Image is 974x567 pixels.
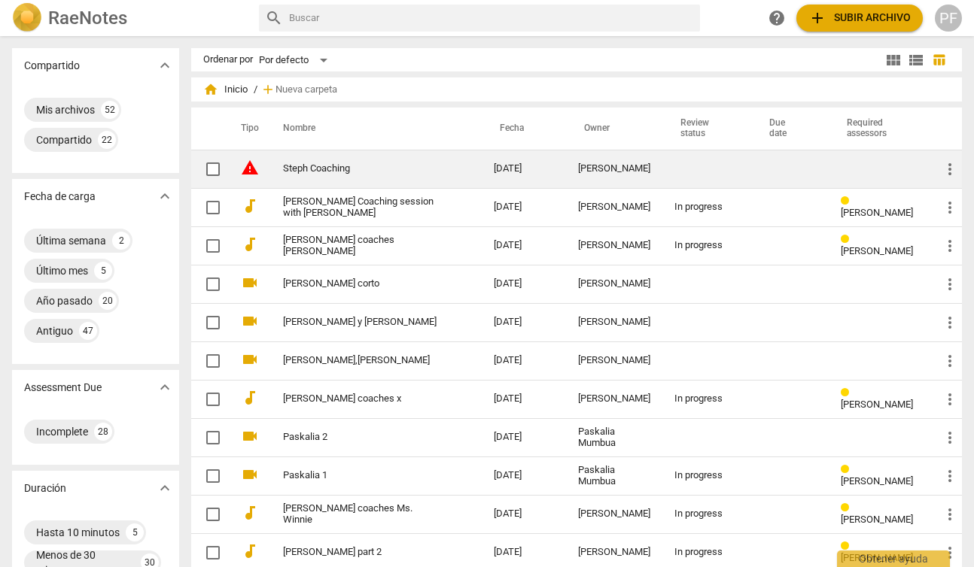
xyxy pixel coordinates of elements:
[578,393,650,405] div: [PERSON_NAME]
[941,467,959,485] span: more_vert
[884,51,902,69] span: view_module
[578,426,650,449] div: Paskalia Mumbua
[482,303,566,341] td: [DATE]
[674,393,739,405] div: In progress
[932,53,946,67] span: table_chart
[578,465,650,487] div: Paskalia Mumbua
[156,479,174,497] span: expand_more
[289,6,695,30] input: Buscar
[482,108,566,150] th: Fecha
[941,544,959,562] span: more_vert
[265,9,283,27] span: search
[927,49,950,71] button: Tabla
[229,108,265,150] th: Tipo
[203,54,253,65] div: Ordenar por
[156,56,174,74] span: expand_more
[241,465,259,484] span: videocam
[241,274,259,292] span: videocam
[283,503,440,526] a: [PERSON_NAME] coaches Ms. Winnie
[763,5,790,32] a: Obtener ayuda
[79,322,97,340] div: 47
[241,197,259,215] span: audiotrack
[24,189,96,205] p: Fecha de carga
[36,132,92,147] div: Compartido
[841,207,913,218] span: [PERSON_NAME]
[941,199,959,217] span: more_vert
[94,262,112,280] div: 5
[578,547,650,558] div: [PERSON_NAME]
[907,51,925,69] span: view_list
[674,547,739,558] div: In progress
[203,82,248,97] span: Inicio
[241,312,259,330] span: videocam
[841,399,913,410] span: [PERSON_NAME]
[941,275,959,293] span: more_vert
[36,102,95,117] div: Mis archivos
[482,380,566,418] td: [DATE]
[941,352,959,370] span: more_vert
[241,389,259,407] span: audiotrack
[941,237,959,255] span: more_vert
[99,292,117,310] div: 20
[283,393,440,405] a: [PERSON_NAME] coaches x
[482,418,566,456] td: [DATE]
[94,423,112,441] div: 28
[283,317,440,328] a: [PERSON_NAME] y [PERSON_NAME]
[283,163,440,174] a: Steph Coaching
[241,542,259,560] span: audiotrack
[578,355,650,366] div: [PERSON_NAME]
[674,508,739,520] div: In progress
[24,380,102,396] p: Assessment Due
[578,508,650,520] div: [PERSON_NAME]
[283,355,440,366] a: [PERSON_NAME],[PERSON_NAME]
[154,185,176,208] button: Mostrar más
[254,84,257,96] span: /
[24,58,80,74] p: Compartido
[796,5,923,32] button: Subir
[482,150,566,188] td: [DATE]
[578,278,650,290] div: [PERSON_NAME]
[578,317,650,328] div: [PERSON_NAME]
[578,240,650,251] div: [PERSON_NAME]
[241,427,259,445] span: videocam
[101,101,119,119] div: 52
[578,202,650,213] div: [PERSON_NAME]
[751,108,829,150] th: Due date
[36,525,120,540] div: Hasta 10 minutos
[841,475,913,487] span: [PERSON_NAME]
[662,108,751,150] th: Review status
[48,8,127,29] h2: RaeNotes
[674,470,739,481] div: In progress
[154,376,176,399] button: Mostrar más
[768,9,786,27] span: help
[882,49,905,71] button: Cuadrícula
[112,232,130,250] div: 2
[36,233,106,248] div: Última semana
[156,378,174,396] span: expand_more
[36,424,88,439] div: Incomplete
[241,504,259,522] span: audiotrack
[241,235,259,253] span: audiotrack
[283,432,440,443] a: Paskalia 2
[935,5,962,32] button: PF
[36,263,88,278] div: Último mes
[36,323,73,338] div: Antiguo
[283,196,440,219] a: [PERSON_NAME] Coaching session with [PERSON_NAME]
[24,481,66,496] p: Duración
[154,54,176,77] button: Mostrar más
[941,429,959,447] span: more_vert
[126,523,144,541] div: 5
[841,234,855,245] span: Review status: in progress
[12,3,247,33] a: LogoRaeNotes
[283,278,440,290] a: [PERSON_NAME] corto
[841,387,855,399] span: Review status: in progress
[36,293,93,308] div: Año pasado
[841,196,855,207] span: Review status: in progress
[482,341,566,380] td: [DATE]
[265,108,482,150] th: Nombre
[841,502,855,514] span: Review status: in progress
[941,160,959,178] span: more_vert
[154,477,176,499] button: Mostrar más
[260,82,275,97] span: add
